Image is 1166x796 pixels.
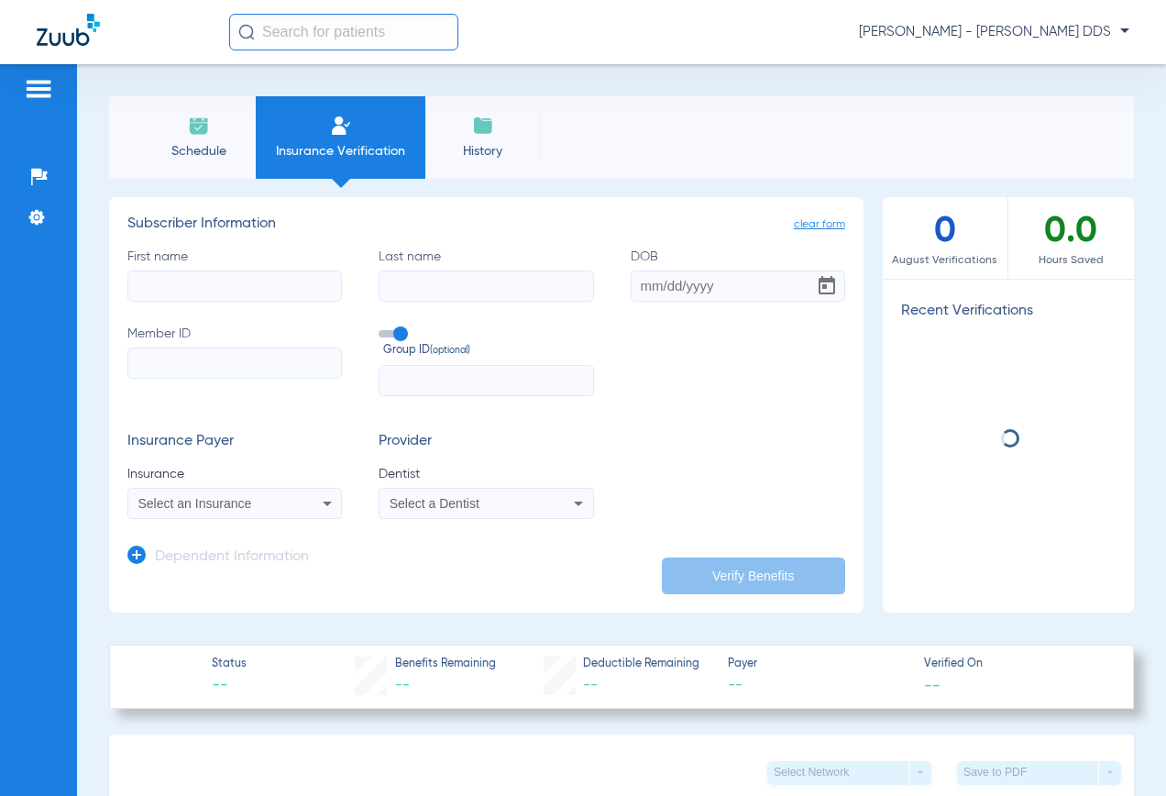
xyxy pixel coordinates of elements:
span: Deductible Remaining [583,657,699,673]
span: Benefits Remaining [395,657,496,673]
h3: Subscriber Information [127,216,845,234]
span: -- [583,678,598,692]
img: hamburger-icon [24,78,53,100]
span: Payer [728,657,908,673]
h3: Recent Verifications [883,303,1134,321]
span: Select a Dentist [390,496,479,511]
span: Schedule [155,142,242,160]
span: Select an Insurance [138,496,252,511]
div: 0.0 [1008,197,1134,279]
label: DOB [631,248,845,302]
span: Status [212,657,247,673]
span: -- [212,674,247,697]
button: Open calendar [808,268,845,304]
span: August Verifications [883,251,1007,270]
span: -- [924,675,940,694]
input: First name [127,271,342,302]
span: -- [395,678,410,692]
img: Schedule [188,115,210,137]
input: Search for patients [229,14,458,50]
label: Member ID [127,325,342,396]
img: History [472,115,494,137]
small: (optional) [430,343,470,359]
div: 0 [883,197,1008,279]
img: Manual Insurance Verification [330,115,352,137]
input: Last name [379,271,593,302]
span: Dentist [379,465,593,483]
span: Hours Saved [1008,251,1134,270]
input: Member ID [127,348,342,379]
img: Search Icon [238,24,255,40]
img: Zuub Logo [37,14,100,46]
label: Last name [379,248,593,302]
span: clear form [794,216,845,234]
input: DOBOpen calendar [631,271,845,302]
span: -- [728,674,908,697]
button: Verify Benefits [662,558,845,594]
span: Insurance [127,465,342,483]
label: First name [127,248,342,302]
span: Group ID [383,343,593,359]
span: [PERSON_NAME] - [PERSON_NAME] DDS [859,23,1129,41]
span: History [439,142,526,160]
span: Insurance Verification [269,142,412,160]
span: Verified On [924,657,1105,673]
h3: Provider [379,433,593,451]
h3: Insurance Payer [127,433,342,451]
h3: Dependent Information [155,548,309,567]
